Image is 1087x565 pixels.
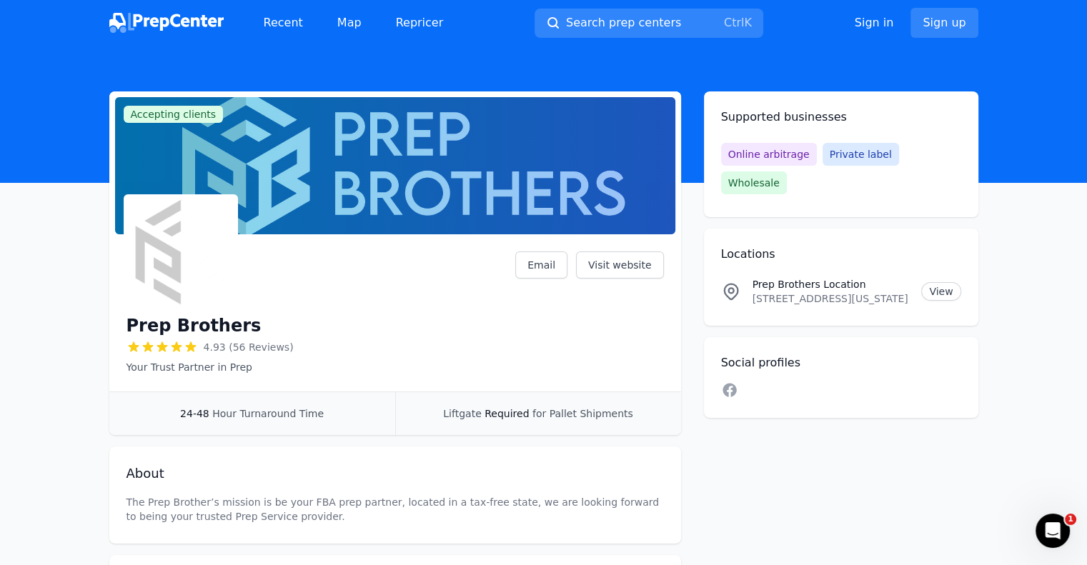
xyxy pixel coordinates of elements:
[721,246,961,263] h2: Locations
[180,408,209,419] span: 24-48
[204,340,294,354] span: 4.93 (56 Reviews)
[252,9,314,37] a: Recent
[744,16,752,29] kbd: K
[566,14,681,31] span: Search prep centers
[124,106,224,123] span: Accepting clients
[721,354,961,371] h2: Social profiles
[535,9,763,38] button: Search prep centersCtrlK
[126,360,294,374] p: Your Trust Partner in Prep
[753,277,910,291] p: Prep Brothers Location
[109,13,224,33] img: PrepCenter
[515,251,567,279] a: Email
[721,143,817,166] span: Online arbitrage
[921,282,961,301] a: View
[1036,514,1070,548] iframe: Intercom live chat
[443,408,481,419] span: Liftgate
[212,408,324,419] span: Hour Turnaround Time
[721,171,787,194] span: Wholesale
[910,8,978,38] a: Sign up
[1065,514,1076,525] span: 1
[126,197,235,306] img: Prep Brothers
[576,251,664,279] a: Visit website
[126,464,664,484] h2: About
[485,408,529,419] span: Required
[326,9,373,37] a: Map
[532,408,633,419] span: for Pallet Shipments
[855,14,894,31] a: Sign in
[721,109,961,126] h2: Supported businesses
[384,9,455,37] a: Repricer
[724,16,744,29] kbd: Ctrl
[823,143,899,166] span: Private label
[126,495,664,524] p: The Prep Brother’s mission is be your FBA prep partner, located in a tax-free state, we are looki...
[126,314,262,337] h1: Prep Brothers
[753,291,910,306] p: [STREET_ADDRESS][US_STATE]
